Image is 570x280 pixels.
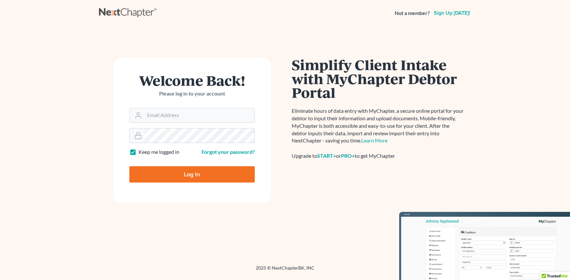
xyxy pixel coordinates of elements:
label: Keep me logged in [138,148,179,156]
a: PRO+ [341,153,355,159]
input: Email Address [144,108,254,123]
div: Upgrade to or to get MyChapter [292,152,465,160]
a: Forgot your password? [202,149,255,155]
h1: Welcome Back! [129,73,255,87]
a: Sign up [DATE]! [432,10,471,16]
p: Eliminate hours of data entry with MyChapter, a secure online portal for your debtor to input the... [292,107,465,144]
strong: Not a member? [395,9,430,17]
input: Log In [129,166,255,183]
a: START+ [317,153,336,159]
p: Please log in to your account [129,90,255,97]
a: Learn More [361,137,387,143]
h1: Simplify Client Intake with MyChapter Debtor Portal [292,58,465,99]
div: 2025 © NextChapterBK, INC [99,265,471,276]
